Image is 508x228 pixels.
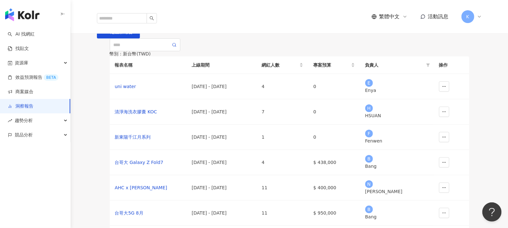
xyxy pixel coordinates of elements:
th: 上線期間 [187,56,257,74]
div: HSUAN [365,112,429,119]
td: $ 400,000 [308,175,360,200]
th: 專案預算 [308,56,360,74]
a: searchAI 找網紅 [8,31,35,37]
div: [DATE] - [DATE] [192,108,252,115]
iframe: Help Scout Beacon - Open [482,202,502,222]
td: 1 [256,125,308,150]
td: 7 [256,99,308,125]
div: [DATE] - [DATE] [192,83,252,90]
div: [DATE] - [DATE] [192,209,252,216]
a: uni water [115,83,182,90]
a: 新東陽千江月系列 [115,134,182,141]
td: 0 [308,125,360,150]
div: [PERSON_NAME] [365,188,429,195]
th: 網紅人數 [256,56,308,74]
span: filter [425,60,431,70]
span: B [367,155,371,162]
span: K [466,13,469,20]
a: 清淨海洗衣膠囊 KOC [115,108,182,115]
div: Enya [365,87,429,94]
div: [DATE] - [DATE] [192,134,252,141]
td: $ 950,000 [308,200,360,226]
td: 11 [256,175,308,200]
a: 商案媒合 [8,89,33,95]
span: F [368,130,370,137]
th: 報表名稱 [110,56,187,74]
span: 趨勢分析 [15,113,33,128]
a: 找貼文 [8,45,29,52]
div: Fenwen [365,137,429,144]
div: Bang [365,163,429,170]
td: 0 [308,99,360,125]
span: B [367,206,371,213]
a: 台哥大5G 8月 [115,209,182,216]
a: 台哥大 Galaxy Z Fold7 [115,159,182,166]
span: 負責人 [365,61,424,69]
span: 活動訊息 [428,13,449,20]
span: 資源庫 [15,56,28,70]
div: 幣別 ： 新台幣 ( TWD ) [110,51,469,56]
a: AHC x [PERSON_NAME] [115,184,182,191]
td: 4 [256,150,308,175]
td: 0 [308,74,360,99]
div: Bang [365,213,429,220]
div: [DATE] - [DATE] [192,159,252,166]
span: N [367,181,370,188]
img: logo [5,8,39,21]
span: H [367,105,371,112]
td: $ 438,000 [308,150,360,175]
span: E [367,79,370,86]
span: filter [426,63,430,67]
a: 洞察報告 [8,103,33,110]
span: 繁體中文 [379,13,400,20]
a: 效益預測報告BETA [8,74,58,81]
td: 11 [256,200,308,226]
span: 競品分析 [15,128,33,142]
span: search [150,16,154,20]
td: 4 [256,74,308,99]
div: [DATE] - [DATE] [192,184,252,191]
span: 專案預算 [314,61,350,69]
th: 操作 [434,56,469,74]
span: 網紅人數 [262,61,298,69]
span: rise [8,118,12,123]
